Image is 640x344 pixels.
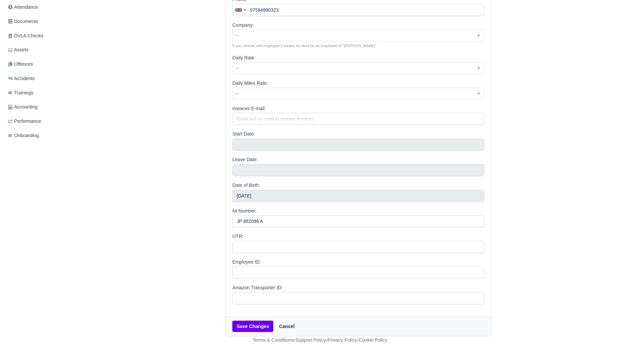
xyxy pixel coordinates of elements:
[232,105,266,112] label: Invoices E-mail:
[8,60,33,68] span: Offences
[5,58,79,71] a: Offences
[607,312,640,344] iframe: Chat Widget
[8,117,41,125] span: Performance
[232,207,257,215] label: NI Number:
[328,337,357,343] a: Privacy Policy
[232,233,243,240] label: UTR:
[5,29,79,42] a: DVLA Checks
[5,43,79,56] a: Assets
[232,4,484,16] input: Point of contact
[275,321,299,332] a: Cancel
[5,15,79,28] a: Documents
[5,1,79,14] a: Attendance
[232,88,484,99] span: --
[233,31,484,40] span: --
[8,3,38,11] span: Attendance
[233,89,484,98] span: --
[359,337,387,343] a: Cookie Policy
[8,132,39,139] span: Onboarding
[232,54,256,62] label: Daily Rate:
[232,284,283,292] label: Amazon Transporter ID:
[8,103,38,111] span: Accounting
[232,79,268,87] label: Daily Miles Rate:
[232,43,484,49] small: If you choose self-employed it means he wont be an employee of "[PERSON_NAME]"
[5,72,79,85] a: Accidents
[232,321,273,332] button: Save Changes
[130,336,510,344] div: - - -
[8,32,43,40] span: DVLA Checks
[232,156,258,163] label: Leave Date:
[8,46,28,54] span: Assets
[233,4,248,16] div: United Kingdom: +44
[232,113,484,125] input: Email will be used to receive invoices.
[232,258,261,266] label: Employee ID:
[5,129,79,142] a: Onboarding
[232,62,484,74] span: --
[232,21,254,29] label: Company:
[233,64,484,72] span: --
[5,115,79,128] a: Performance
[232,182,260,189] label: Date of Birth:
[8,75,35,82] span: Accidents
[5,100,79,113] a: Accounting
[5,86,79,99] a: Trainings
[8,89,33,97] span: Trainings
[295,337,326,343] a: Support Policy
[8,18,38,25] span: Documents
[253,337,294,343] a: Terms & Conditions
[232,30,484,41] span: --
[232,130,255,138] label: Start Date:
